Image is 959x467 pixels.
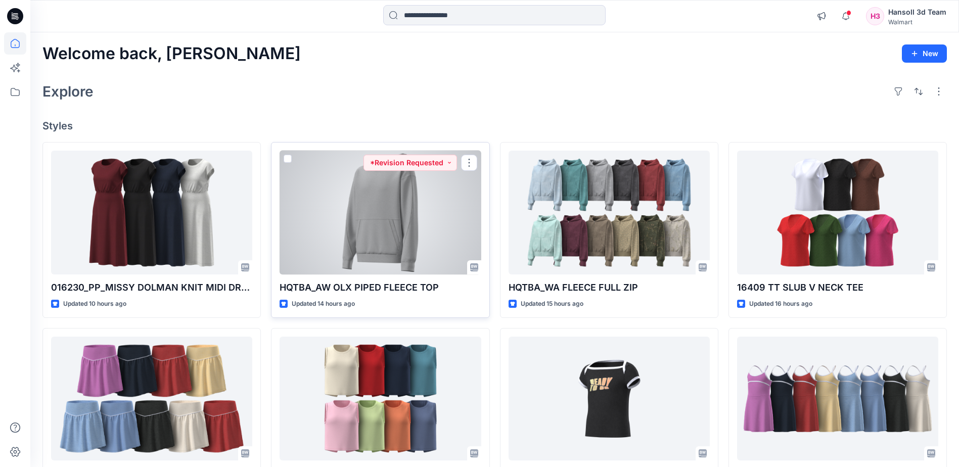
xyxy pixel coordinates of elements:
[902,44,947,63] button: New
[509,151,710,274] a: HQTBA_WA FLEECE FULL ZIP
[51,151,252,274] a: 016230_PP_MISSY DOLMAN KNIT MIDI DRESS
[292,299,355,309] p: Updated 14 hours ago
[280,337,481,460] a: TBA WA TULIP TANK
[42,83,94,100] h2: Explore
[737,337,938,460] a: TBA_ AW BUTTERCORE DRESS
[888,6,946,18] div: Hansoll 3d Team
[509,337,710,460] a: TBA_ AW SS GRAPHIC TEE_OPT1
[866,7,884,25] div: H3
[509,281,710,295] p: HQTBA_WA FLEECE FULL ZIP
[42,44,301,63] h2: Welcome back, [PERSON_NAME]
[521,299,583,309] p: Updated 15 hours ago
[63,299,126,309] p: Updated 10 hours ago
[280,151,481,274] a: HQTBA_AW OLX PIPED FLEECE TOP
[737,281,938,295] p: 16409 TT SLUB V NECK TEE
[51,281,252,295] p: 016230_PP_MISSY DOLMAN KNIT MIDI DRESS
[888,18,946,26] div: Walmart
[749,299,812,309] p: Updated 16 hours ago
[280,281,481,295] p: HQTBA_AW OLX PIPED FLEECE TOP
[737,151,938,274] a: 16409 TT SLUB V NECK TEE
[51,337,252,460] a: TBA_ AW BUTTERCORE SKORT
[42,120,947,132] h4: Styles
